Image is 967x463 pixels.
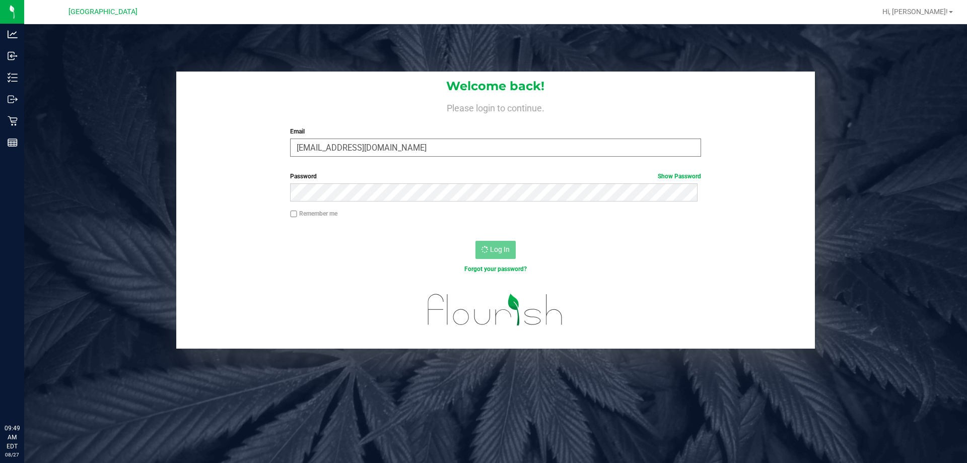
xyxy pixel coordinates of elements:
[464,266,527,273] a: Forgot your password?
[176,101,815,113] h4: Please login to continue.
[290,127,701,136] label: Email
[5,451,20,458] p: 08/27
[5,424,20,451] p: 09:49 AM EDT
[8,51,18,61] inline-svg: Inbound
[8,29,18,39] inline-svg: Analytics
[416,284,575,336] img: flourish_logo.svg
[8,116,18,126] inline-svg: Retail
[475,241,516,259] button: Log In
[68,8,137,16] span: [GEOGRAPHIC_DATA]
[290,211,297,218] input: Remember me
[658,173,701,180] a: Show Password
[8,73,18,83] inline-svg: Inventory
[176,80,815,93] h1: Welcome back!
[290,173,317,180] span: Password
[290,209,337,218] label: Remember me
[8,138,18,148] inline-svg: Reports
[490,245,510,253] span: Log In
[8,94,18,104] inline-svg: Outbound
[882,8,948,16] span: Hi, [PERSON_NAME]!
